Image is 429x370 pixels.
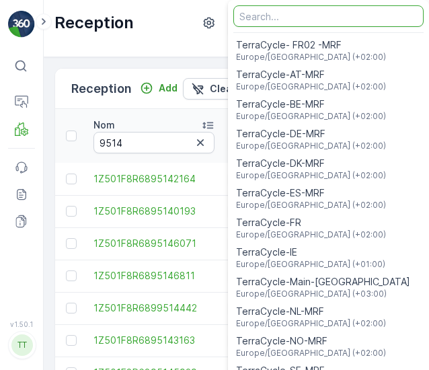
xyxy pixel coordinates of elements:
[236,318,386,329] span: Europe/[GEOGRAPHIC_DATA] (+02:00)
[8,320,35,328] span: v 1.50.1
[93,301,214,315] a: 1Z501F8R6899514442
[233,5,424,27] input: Search...
[236,157,386,170] span: TerraCycle-DK-MRF
[236,246,385,259] span: TerraCycle-IE
[11,334,33,356] div: TT
[236,111,386,122] span: Europe/[GEOGRAPHIC_DATA] (+02:00)
[236,348,386,359] span: Europe/[GEOGRAPHIC_DATA] (+02:00)
[236,141,386,151] span: Europe/[GEOGRAPHIC_DATA] (+02:00)
[183,78,276,100] button: Clear Filters
[236,259,385,270] span: Europe/[GEOGRAPHIC_DATA] (+01:00)
[71,79,132,98] p: Reception
[236,200,386,211] span: Europe/[GEOGRAPHIC_DATA] (+02:00)
[66,335,77,346] div: Toggle Row Selected
[236,305,386,318] span: TerraCycle-NL-MRF
[93,237,214,250] a: 1Z501F8R6895146071
[93,205,214,218] a: 1Z501F8R6895140193
[93,269,214,283] a: 1Z501F8R6895146811
[236,170,386,181] span: Europe/[GEOGRAPHIC_DATA] (+02:00)
[93,132,214,153] input: Search
[236,334,386,348] span: TerraCycle-NO-MRF
[236,98,386,111] span: TerraCycle-BE-MRF
[236,52,386,63] span: Europe/[GEOGRAPHIC_DATA] (+02:00)
[66,303,77,313] div: Toggle Row Selected
[236,68,386,81] span: TerraCycle-AT-MRF
[236,229,386,240] span: Europe/[GEOGRAPHIC_DATA] (+02:00)
[210,82,268,96] p: Clear Filters
[66,206,77,217] div: Toggle Row Selected
[236,289,410,299] span: Europe/[GEOGRAPHIC_DATA] (+03:00)
[236,81,386,92] span: Europe/[GEOGRAPHIC_DATA] (+02:00)
[236,38,386,52] span: TerraCycle- FR02 -MRF
[236,127,386,141] span: TerraCycle-DE-MRF
[8,11,35,38] img: logo
[236,186,386,200] span: TerraCycle-ES-MRF
[134,80,183,96] button: Add
[93,118,115,132] p: Nom
[236,275,410,289] span: TerraCycle-Main-[GEOGRAPHIC_DATA]
[236,216,386,229] span: TerraCycle-FR
[66,270,77,281] div: Toggle Row Selected
[66,174,77,184] div: Toggle Row Selected
[93,334,214,347] a: 1Z501F8R6895143163
[8,331,35,359] button: TT
[159,81,178,95] p: Add
[93,172,214,186] a: 1Z501F8R6895142164
[66,238,77,249] div: Toggle Row Selected
[54,12,134,34] p: Reception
